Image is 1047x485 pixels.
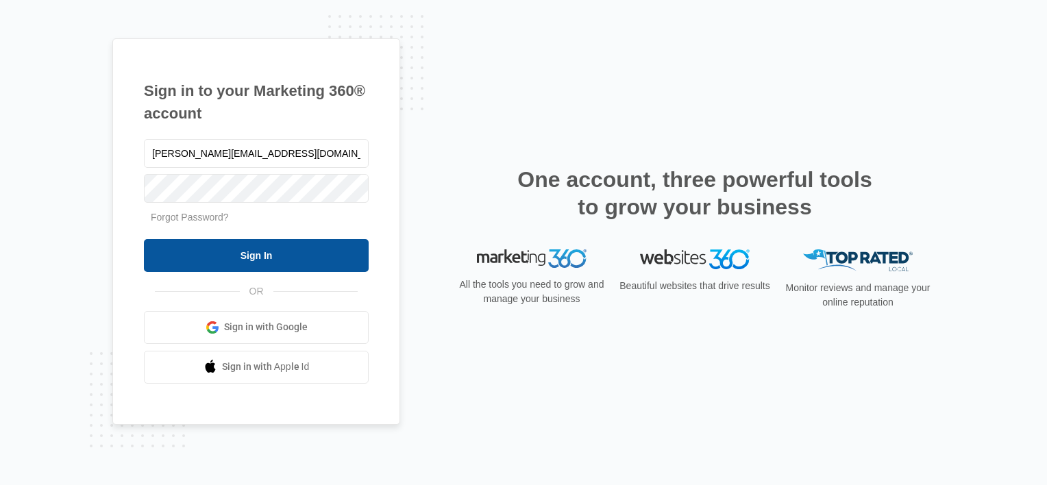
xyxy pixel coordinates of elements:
input: Email [144,139,369,168]
h2: One account, three powerful tools to grow your business [513,166,876,221]
p: Beautiful websites that drive results [618,279,772,293]
p: Monitor reviews and manage your online reputation [781,281,935,310]
img: Websites 360 [640,249,750,269]
img: Top Rated Local [803,249,913,272]
span: Sign in with Google [224,320,308,334]
img: Marketing 360 [477,249,587,269]
input: Sign In [144,239,369,272]
span: Sign in with Apple Id [222,360,310,374]
span: OR [240,284,273,299]
a: Forgot Password? [151,212,229,223]
h1: Sign in to your Marketing 360® account [144,79,369,125]
a: Sign in with Apple Id [144,351,369,384]
p: All the tools you need to grow and manage your business [455,277,608,306]
a: Sign in with Google [144,311,369,344]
